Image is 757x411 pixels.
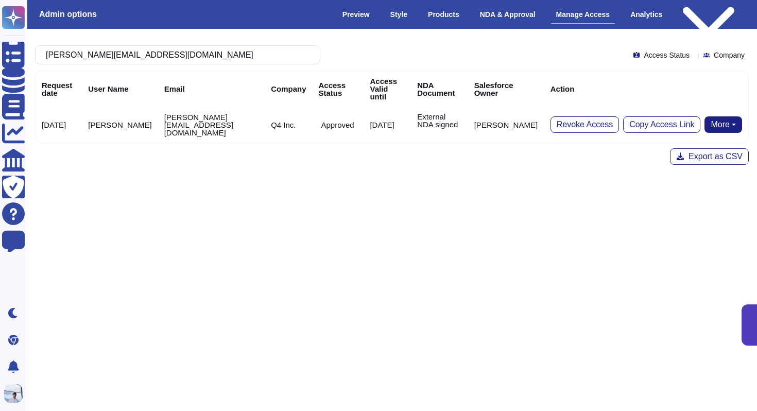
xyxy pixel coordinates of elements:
[714,52,745,59] span: Company
[704,116,742,133] button: More
[364,107,411,143] td: [DATE]
[321,121,354,129] p: Approved
[82,71,158,107] th: User Name
[158,107,265,143] td: [PERSON_NAME][EMAIL_ADDRESS][DOMAIN_NAME]
[544,71,748,107] th: Action
[364,71,411,107] th: Access Valid until
[265,107,312,143] td: Q4 Inc.
[475,6,541,23] div: NDA & Approval
[417,113,462,128] p: External NDA signed
[2,382,30,405] button: user
[557,121,613,129] span: Revoke Access
[36,71,82,107] th: Request date
[670,148,749,165] button: Export as CSV
[385,6,412,23] div: Style
[644,52,690,59] span: Access Status
[36,107,82,143] td: [DATE]
[550,116,619,133] button: Revoke Access
[468,107,544,143] td: [PERSON_NAME]
[312,71,364,107] th: Access Status
[411,71,468,107] th: NDA Document
[158,71,265,107] th: Email
[423,6,464,23] div: Products
[337,6,375,23] div: Preview
[265,71,312,107] th: Company
[689,152,743,161] span: Export as CSV
[4,384,23,403] img: user
[551,6,615,24] div: Manage Access
[41,46,309,64] input: Search by keywords
[82,107,158,143] td: [PERSON_NAME]
[629,121,694,129] span: Copy Access Link
[625,6,667,23] div: Analytics
[39,9,97,19] h3: Admin options
[623,116,700,133] button: Copy Access Link
[468,71,544,107] th: Salesforce Owner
